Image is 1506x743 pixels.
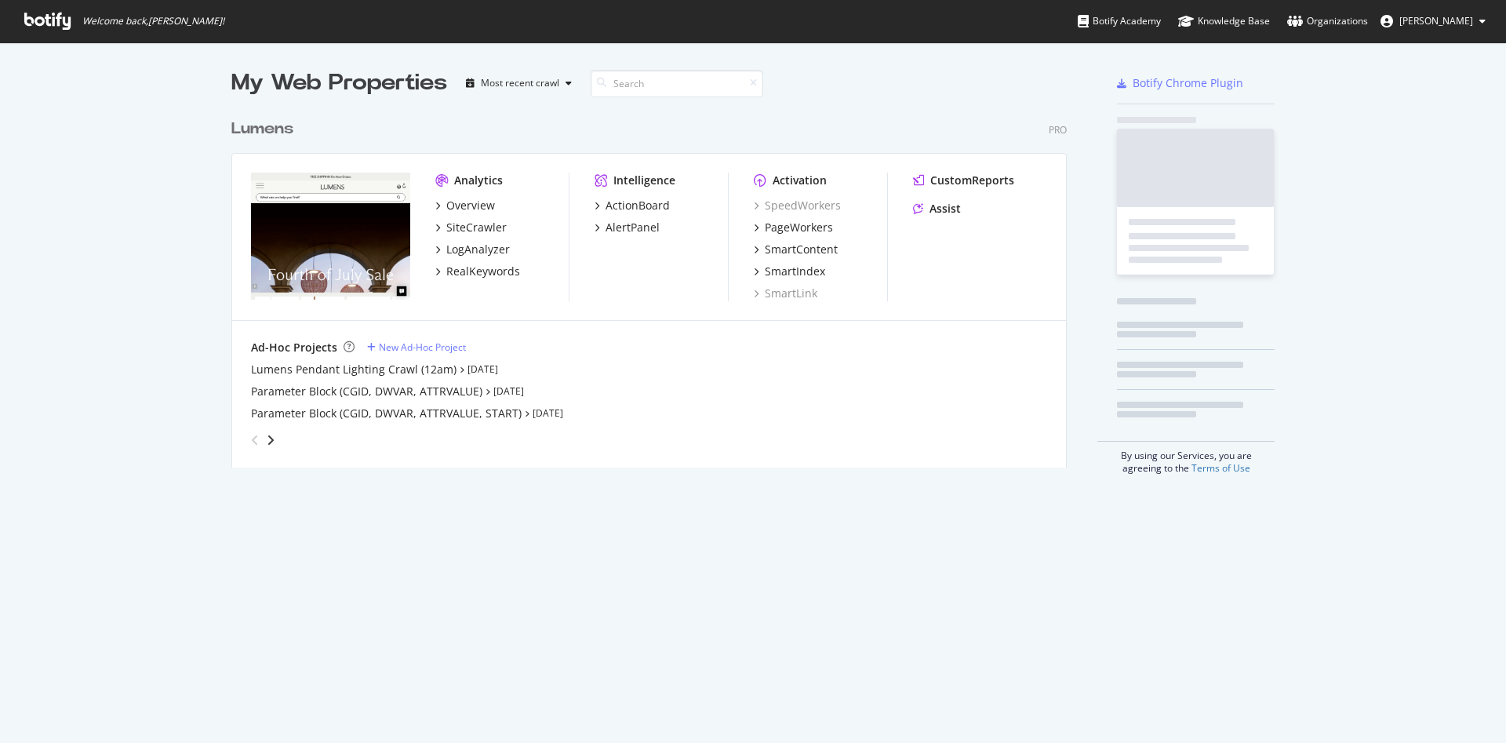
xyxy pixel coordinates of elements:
[765,220,833,235] div: PageWorkers
[1097,441,1275,475] div: By using our Services, you are agreeing to the
[1078,13,1161,29] div: Botify Academy
[460,71,578,96] button: Most recent crawl
[754,242,838,257] a: SmartContent
[1399,14,1473,27] span: Gregory
[367,341,466,354] a: New Ad-Hoc Project
[1178,13,1270,29] div: Knowledge Base
[754,264,825,279] a: SmartIndex
[613,173,675,188] div: Intelligence
[754,198,841,213] a: SpeedWorkers
[913,201,961,217] a: Assist
[929,201,961,217] div: Assist
[1117,75,1243,91] a: Botify Chrome Plugin
[435,198,495,213] a: Overview
[82,15,224,27] span: Welcome back, [PERSON_NAME] !
[1191,461,1250,475] a: Terms of Use
[446,198,495,213] div: Overview
[265,432,276,448] div: angle-right
[930,173,1014,188] div: CustomReports
[765,264,825,279] div: SmartIndex
[754,220,833,235] a: PageWorkers
[379,341,466,354] div: New Ad-Hoc Project
[1049,123,1067,137] div: Pro
[454,173,503,188] div: Analytics
[251,173,410,300] img: www.lumens.com
[245,428,265,453] div: angle-left
[1287,13,1368,29] div: Organizations
[773,173,827,188] div: Activation
[481,78,559,88] div: Most recent crawl
[231,118,300,140] a: Lumens
[754,286,817,301] a: SmartLink
[251,340,337,355] div: Ad-Hoc Projects
[595,220,660,235] a: AlertPanel
[765,242,838,257] div: SmartContent
[595,198,670,213] a: ActionBoard
[533,406,563,420] a: [DATE]
[231,118,293,140] div: Lumens
[591,70,763,97] input: Search
[446,242,510,257] div: LogAnalyzer
[231,67,447,99] div: My Web Properties
[446,220,507,235] div: SiteCrawler
[446,264,520,279] div: RealKeywords
[493,384,524,398] a: [DATE]
[467,362,498,376] a: [DATE]
[913,173,1014,188] a: CustomReports
[606,220,660,235] div: AlertPanel
[435,242,510,257] a: LogAnalyzer
[1133,75,1243,91] div: Botify Chrome Plugin
[251,384,482,399] a: Parameter Block (CGID, DWVAR, ATTRVALUE)
[231,99,1079,468] div: grid
[251,406,522,421] a: Parameter Block (CGID, DWVAR, ATTRVALUE, START)
[251,362,457,377] a: Lumens Pendant Lighting Crawl (12am)
[1368,9,1498,34] button: [PERSON_NAME]
[606,198,670,213] div: ActionBoard
[435,264,520,279] a: RealKeywords
[435,220,507,235] a: SiteCrawler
